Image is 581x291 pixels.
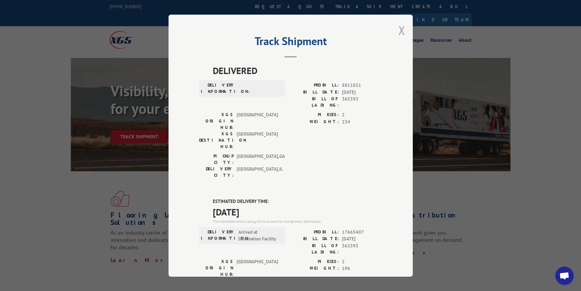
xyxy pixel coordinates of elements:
[238,229,280,242] span: Arrived at Destination Facility
[201,229,235,242] label: DELIVERY INFORMATION:
[342,89,382,96] span: [DATE]
[199,37,382,48] h2: Track Shipment
[199,131,234,150] label: XGS DESTINATION HUB:
[342,96,382,108] span: 363393
[213,198,382,205] label: ESTIMATED DELIVERY TIME:
[237,258,278,277] span: [GEOGRAPHIC_DATA]
[291,118,339,125] label: WEIGHT:
[342,82,382,89] span: 8811031
[291,112,339,119] label: PIECES:
[213,64,382,77] span: DELIVERED
[342,258,382,265] span: 2
[291,236,339,243] label: BILL DATE:
[291,82,339,89] label: PROBILL:
[342,242,382,255] span: 363393
[342,236,382,243] span: [DATE]
[398,22,405,38] button: Close modal
[342,265,382,272] span: 196
[213,205,382,218] span: [DATE]
[237,112,278,131] span: [GEOGRAPHIC_DATA]
[199,258,234,277] label: XGS ORIGIN HUB:
[199,166,234,179] label: DELIVERY CITY:
[342,118,382,125] span: 234
[291,96,339,108] label: BILL OF LADING:
[291,229,339,236] label: PROBILL:
[199,112,234,131] label: XGS ORIGIN HUB:
[237,166,278,179] span: [GEOGRAPHIC_DATA] , IL
[555,267,574,285] div: Open chat
[342,229,382,236] span: 17665407
[213,218,382,224] div: The estimated time is using the time zone for the delivery destination.
[291,265,339,272] label: WEIGHT:
[342,112,382,119] span: 2
[237,153,278,166] span: [GEOGRAPHIC_DATA] , GA
[199,153,234,166] label: PICKUP CITY:
[291,89,339,96] label: BILL DATE:
[201,82,235,95] label: DELIVERY INFORMATION:
[291,258,339,265] label: PIECES:
[237,131,278,150] span: [GEOGRAPHIC_DATA]
[291,242,339,255] label: BILL OF LADING:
